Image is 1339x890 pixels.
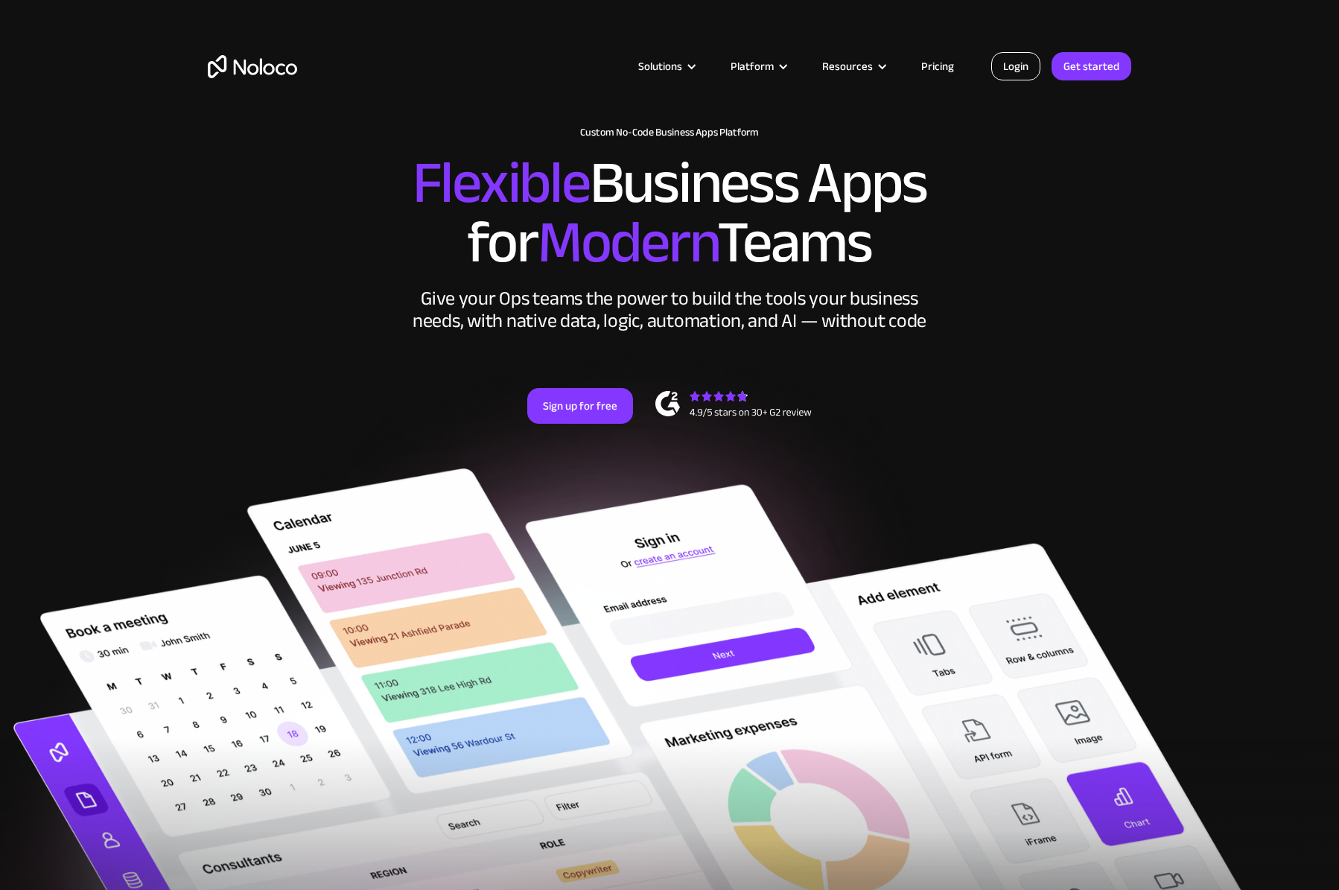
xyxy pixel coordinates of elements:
div: Solutions [638,57,682,76]
a: home [208,55,297,78]
div: Solutions [620,57,712,76]
div: Resources [804,57,903,76]
a: Pricing [903,57,973,76]
div: Resources [822,57,873,76]
a: Login [991,52,1040,80]
a: Sign up for free [527,388,633,424]
div: Platform [731,57,774,76]
div: Give your Ops teams the power to build the tools your business needs, with native data, logic, au... [409,287,930,332]
div: Platform [712,57,804,76]
h2: Business Apps for Teams [208,153,1131,273]
span: Flexible [413,127,590,238]
span: Modern [538,187,717,298]
a: Get started [1052,52,1131,80]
